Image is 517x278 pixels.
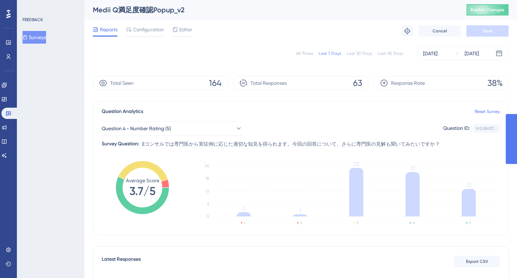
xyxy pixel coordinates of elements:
span: Reports [100,25,117,34]
tspan: 6 [207,201,209,206]
tspan: 1 [299,207,301,214]
span: Total Responses [250,79,287,87]
div: Survey Question: [102,140,139,148]
div: Last 7 Days [319,51,341,56]
button: Publish Changes [466,4,509,15]
span: Publish Changes [471,7,504,13]
tspan: 21 [410,165,415,172]
div: Last 90 Days [378,51,403,56]
tspan: 23 [353,161,359,168]
tspan: 0 [206,214,209,219]
button: Export CSV [454,256,500,267]
button: Question 4 - Number Rating (5) [102,121,242,135]
div: Last 30 Days [347,51,372,56]
text: 4 [413,220,415,225]
span: Eコンサルでは専門医から実症例に応じた適切な知見を得られます。今回の回答について、さらに専門医の見解も聞いてみたいですか？ [142,140,440,148]
span: Latest Responses [102,255,141,268]
span: Export CSV [466,259,488,264]
span: Save [483,28,492,34]
span: 63 [353,77,362,89]
tspan: 18 [205,176,209,181]
div: Medii Q満足度確認Popup_v2 [93,5,449,15]
span: Question Analytics [102,107,143,116]
span: Response Rate [391,79,425,87]
span: 38% [487,77,503,89]
a: Reset Survey [475,109,500,114]
button: Cancel [419,25,461,37]
text: 5 [469,220,471,225]
div: Question ID: [443,124,470,133]
div: FEEDBACK [23,17,43,23]
tspan: 13 [467,182,471,189]
div: All Times [296,51,313,56]
div: [DATE] [423,49,438,58]
div: [DATE] [465,49,479,58]
div: fc028d37... [476,126,497,131]
tspan: 3.7/5 [129,184,155,198]
span: Cancel [433,28,447,34]
tspan: 2 [242,205,245,212]
tspan: 24 [205,163,209,168]
text: 1 [244,220,245,225]
tspan: 12 [206,189,209,194]
span: 164 [209,77,222,89]
span: Editor [179,25,192,34]
tspan: Average Score [126,178,159,183]
button: Surveys [23,31,46,44]
span: Question 4 - Number Rating (5) [102,124,171,133]
text: 3 [356,220,358,225]
span: Total Seen [110,79,134,87]
iframe: UserGuiding AI Assistant Launcher [487,250,509,271]
span: Configuration [133,25,164,34]
text: 2 [300,220,302,225]
button: Save [466,25,509,37]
